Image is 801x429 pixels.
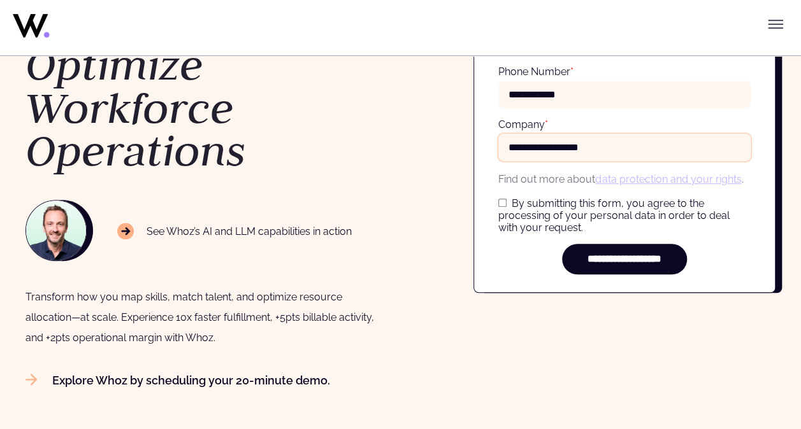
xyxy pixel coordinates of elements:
span: By submitting this form, you agree to the processing of your personal data in order to deal with ... [498,197,729,234]
input: By submitting this form, you agree to the processing of your personal data in order to deal with ... [498,199,507,207]
p: Find out more about . [498,171,751,187]
a: data protection and your rights [595,173,741,185]
img: NAWROCKI-Thomas.jpg [26,200,86,260]
a: Explore Whoz by scheduling your 20-minute demo. [25,374,330,387]
iframe: Chatbot [717,345,783,411]
button: Toggle menu [763,11,788,37]
label: Company [498,118,548,130]
div: Transform how you map skills, match talent, and optimize resource allocation—at scale. Experience... [25,287,388,348]
label: Phone Number [498,66,574,78]
p: See Whoz’s AI and LLM capabilities in action [117,223,352,239]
